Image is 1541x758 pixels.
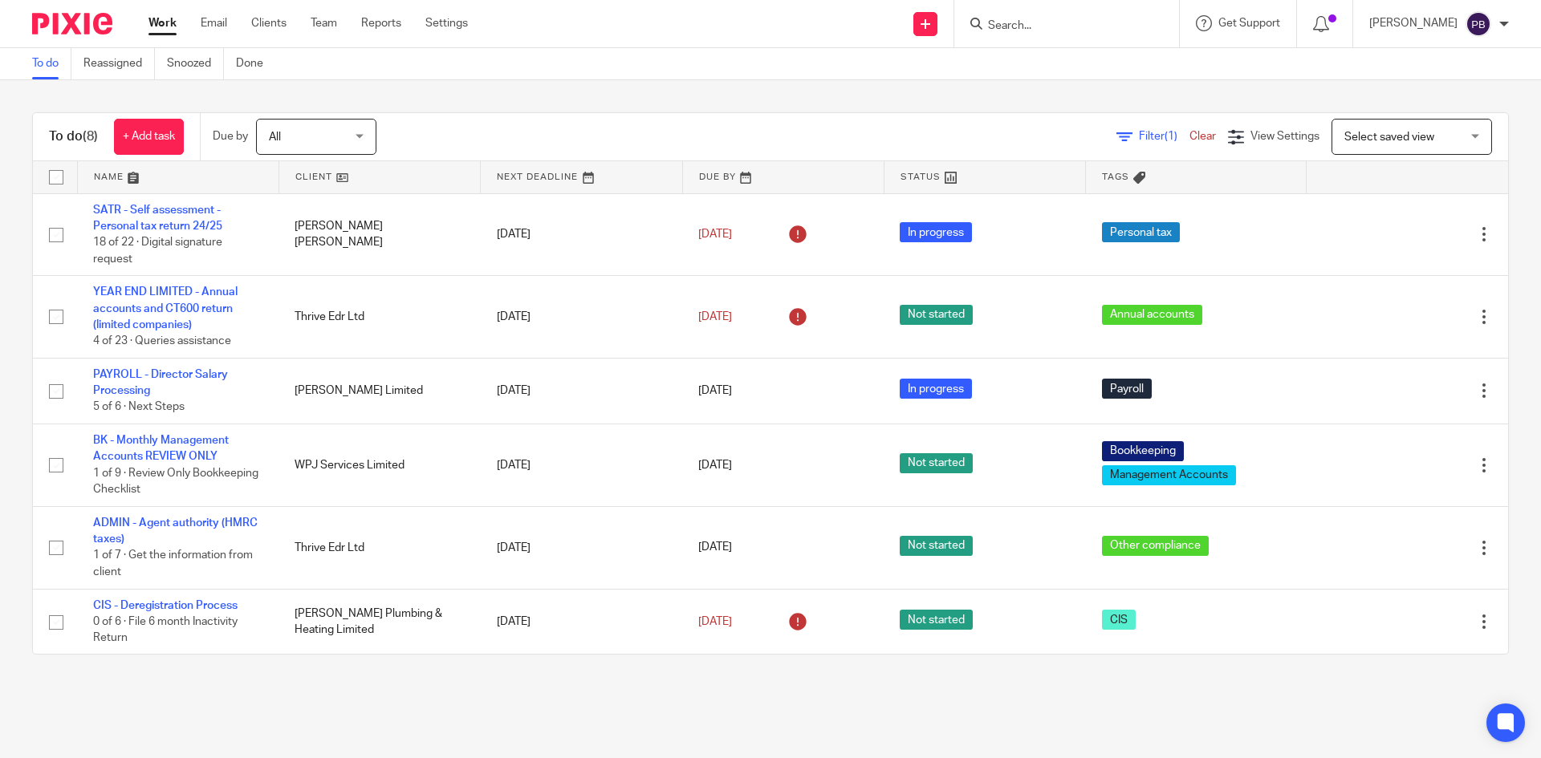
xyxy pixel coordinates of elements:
[49,128,98,145] h1: To do
[1102,610,1136,630] span: CIS
[32,48,71,79] a: To do
[93,335,231,347] span: 4 of 23 · Queries assistance
[32,13,112,34] img: Pixie
[269,132,281,143] span: All
[93,402,185,413] span: 5 of 6 · Next Steps
[114,119,184,155] a: + Add task
[1466,11,1491,37] img: svg%3E
[900,222,972,242] span: In progress
[93,369,228,396] a: PAYROLL - Director Salary Processing
[93,600,238,611] a: CIS - Deregistration Process
[698,460,732,471] span: [DATE]
[900,610,973,630] span: Not started
[481,506,682,589] td: [DATE]
[698,229,732,240] span: [DATE]
[1165,131,1177,142] span: (1)
[1139,131,1189,142] span: Filter
[481,193,682,276] td: [DATE]
[167,48,224,79] a: Snoozed
[986,19,1131,34] input: Search
[481,424,682,507] td: [DATE]
[1102,172,1129,181] span: Tags
[900,536,973,556] span: Not started
[698,311,732,322] span: [DATE]
[279,358,480,424] td: [PERSON_NAME] Limited
[1102,222,1180,242] span: Personal tax
[251,15,287,31] a: Clients
[481,589,682,655] td: [DATE]
[93,517,258,545] a: ADMIN - Agent authority (HMRC taxes)
[93,286,238,330] a: YEAR END LIMITED - Annual accounts and CT600 return (limited companies)
[900,305,973,325] span: Not started
[1250,131,1319,142] span: View Settings
[1102,465,1236,485] span: Management Accounts
[1189,131,1216,142] a: Clear
[93,205,222,232] a: SATR - Self assessment - Personal tax return 24/25
[698,385,732,396] span: [DATE]
[93,550,253,578] span: 1 of 7 · Get the information from client
[1102,305,1202,325] span: Annual accounts
[481,276,682,359] td: [DATE]
[900,379,972,399] span: In progress
[1344,132,1434,143] span: Select saved view
[279,424,480,507] td: WPJ Services Limited
[93,468,258,496] span: 1 of 9 · Review Only Bookkeeping Checklist
[1102,536,1209,556] span: Other compliance
[213,128,248,144] p: Due by
[425,15,468,31] a: Settings
[900,453,973,473] span: Not started
[148,15,177,31] a: Work
[1102,379,1152,399] span: Payroll
[311,15,337,31] a: Team
[93,616,238,644] span: 0 of 6 · File 6 month Inactivity Return
[201,15,227,31] a: Email
[279,589,480,655] td: [PERSON_NAME] Plumbing & Heating Limited
[236,48,275,79] a: Done
[83,48,155,79] a: Reassigned
[1102,441,1184,461] span: Bookkeeping
[698,542,732,553] span: [DATE]
[93,435,229,462] a: BK - Monthly Management Accounts REVIEW ONLY
[1218,18,1280,29] span: Get Support
[83,130,98,143] span: (8)
[279,506,480,589] td: Thrive Edr Ltd
[698,616,732,627] span: [DATE]
[279,276,480,359] td: Thrive Edr Ltd
[279,193,480,276] td: [PERSON_NAME] [PERSON_NAME]
[361,15,401,31] a: Reports
[1369,15,1458,31] p: [PERSON_NAME]
[481,358,682,424] td: [DATE]
[93,237,222,265] span: 18 of 22 · Digital signature request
